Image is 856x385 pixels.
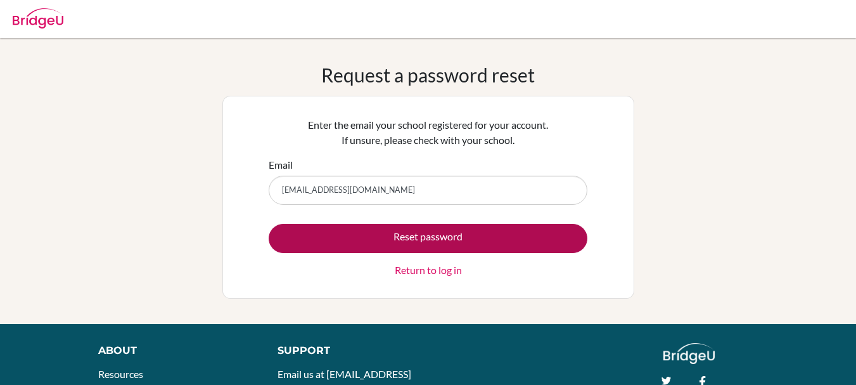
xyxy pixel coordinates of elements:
[269,157,293,173] label: Email
[278,343,416,358] div: Support
[269,224,587,253] button: Reset password
[98,368,143,380] a: Resources
[663,343,715,364] img: logo_white@2x-f4f0deed5e89b7ecb1c2cc34c3e3d731f90f0f143d5ea2071677605dd97b5244.png
[13,8,63,29] img: Bridge-U
[269,117,587,148] p: Enter the email your school registered for your account. If unsure, please check with your school.
[321,63,535,86] h1: Request a password reset
[395,263,462,278] a: Return to log in
[98,343,249,358] div: About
